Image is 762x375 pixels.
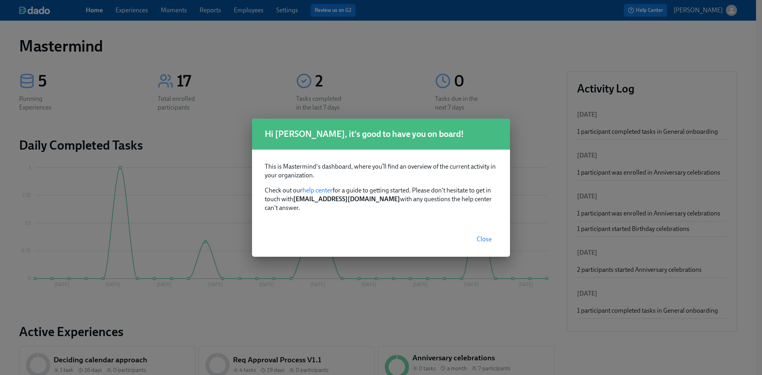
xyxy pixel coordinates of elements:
[265,162,497,180] p: This is Mastermind's dashboard, where you’ll find an overview of the current activity in your org...
[302,187,333,194] a: help center
[252,150,510,222] div: Check out our for a guide to getting started. Please don't hesitate to get in touch with with any...
[265,128,497,140] h1: Hi [PERSON_NAME], it's good to have you on board!
[293,195,400,203] strong: [EMAIL_ADDRESS][DOMAIN_NAME]
[471,231,497,247] button: Close
[477,235,492,243] span: Close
